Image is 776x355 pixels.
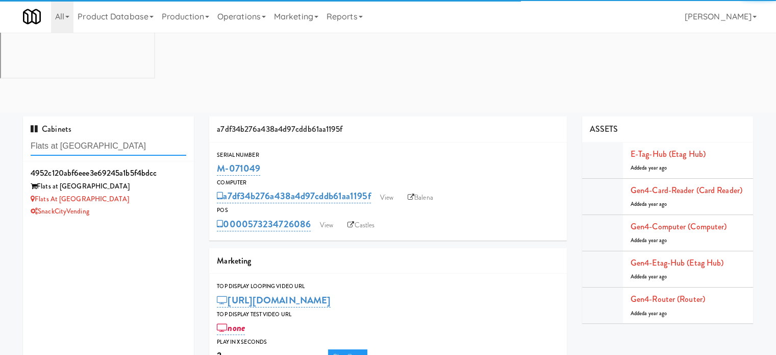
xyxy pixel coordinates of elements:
[342,218,380,233] a: Castles
[631,221,727,232] a: Gen4-computer (Computer)
[644,273,667,280] span: a year ago
[644,164,667,172] span: a year ago
[590,123,618,135] span: ASSETS
[631,293,705,305] a: Gen4-router (Router)
[23,8,41,26] img: Micromart
[631,273,667,280] span: Added
[217,205,559,216] div: POS
[217,189,370,203] a: a7df34b276a438a4d97cddb61aa1195f
[631,164,667,172] span: Added
[631,257,723,269] a: Gen4-etag-hub (Etag Hub)
[631,236,667,244] span: Added
[217,217,311,231] a: 0000573234726086
[217,337,559,347] div: Play in X seconds
[403,190,438,205] a: Balena
[31,180,186,193] div: Flats at [GEOGRAPHIC_DATA]
[31,123,71,135] span: Cabinets
[315,218,338,233] a: View
[217,150,559,160] div: Serial Number
[217,255,251,267] span: Marketing
[31,137,186,156] input: Search cabinets
[631,200,667,208] span: Added
[217,161,260,176] a: M-071049
[31,165,186,181] div: 4952c120abf6eee3e69245a1b5f4bdcc
[23,161,194,222] li: 4952c120abf6eee3e69245a1b5f4bdccFlats at [GEOGRAPHIC_DATA] Flats at [GEOGRAPHIC_DATA]SnackCityVen...
[631,310,667,317] span: Added
[644,200,667,208] span: a year ago
[209,116,567,143] div: a7df34b276a438a4d97cddb61aa1195f
[217,178,559,188] div: Computer
[31,206,89,216] a: SnackCityVending
[644,310,667,317] span: a year ago
[217,310,559,320] div: Top Display Test Video Url
[217,321,245,335] a: none
[631,148,706,160] a: E-tag-hub (Etag Hub)
[644,236,667,244] span: a year ago
[217,293,331,307] a: [URL][DOMAIN_NAME]
[375,190,398,205] a: View
[217,281,559,292] div: Top Display Looping Video Url
[31,194,129,204] a: Flats at [GEOGRAPHIC_DATA]
[631,184,742,196] a: Gen4-card-reader (Card Reader)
